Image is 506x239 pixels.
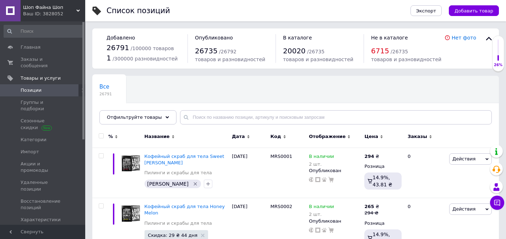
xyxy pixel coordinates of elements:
[270,133,281,140] span: Код
[452,206,475,212] span: Действия
[309,161,334,167] div: 2 шт.
[309,133,346,140] span: Отображение
[416,8,436,14] span: Экспорт
[371,47,389,55] span: 6715
[121,153,141,174] img: Кофейный скраб для тела Sweet Berry
[452,156,475,161] span: Действия
[21,118,66,131] span: Сезонные скидки
[145,204,225,216] a: Кофейный скраб для тела Honey Melon
[21,99,66,112] span: Группы и подборки
[4,25,84,38] input: Поиск
[21,56,66,69] span: Заказы и сообщения
[219,49,236,54] span: / 26792
[107,7,170,15] div: Список позиций
[192,181,198,187] svg: Удалить метку
[99,84,109,90] span: Все
[145,220,212,227] a: Пилинги и скрабы для тела
[21,87,42,94] span: Позиции
[131,46,174,51] span: / 100000 товаров
[372,175,392,187] span: 14.9%, 43.81 ₴
[145,170,212,176] a: Пилинги и скрабы для тела
[21,149,39,155] span: Импорт
[113,56,178,62] span: / 300000 разновидностей
[309,218,361,224] div: Опубликован
[455,8,493,14] span: Добавить товар
[391,49,408,54] span: / 26735
[364,163,402,170] div: Розница
[283,47,306,55] span: 20020
[108,133,113,140] span: %
[21,179,66,192] span: Удаленные позиции
[410,5,442,16] button: Экспорт
[99,91,112,97] span: 26791
[21,75,61,81] span: Товары и услуги
[21,137,47,143] span: Категории
[145,154,224,165] a: Кофейный скраб для тела Sweet [PERSON_NAME]
[490,196,504,210] button: Чат с покупателем
[107,35,135,41] span: Добавлено
[145,133,170,140] span: Название
[148,233,198,238] span: Скидка: 29 ₴ 44 дня
[21,217,61,223] span: Характеристики
[364,153,379,160] div: ₴
[452,35,476,41] a: Нет фото
[107,115,162,120] span: Отфильтруйте товары
[364,203,379,210] div: ₴
[195,57,265,62] span: товаров и разновидностей
[107,54,111,62] span: 1
[180,110,492,124] input: Поиск по названию позиции, артикулу и поисковым запросам
[364,210,379,216] div: 294 ₴
[283,57,353,62] span: товаров и разновидностей
[493,63,504,68] div: 26%
[270,154,292,159] span: MRS0001
[232,133,245,140] span: Дата
[195,35,233,41] span: Опубликовано
[309,168,361,174] div: Опубликован
[449,5,499,16] button: Добавить товар
[403,148,447,198] div: 0
[309,204,334,211] span: В наличии
[230,148,269,198] div: [DATE]
[371,35,408,41] span: Не в каталоге
[364,204,374,209] b: 265
[309,212,334,217] div: 2 шт.
[21,161,66,174] span: Акции и промокоды
[364,154,374,159] b: 294
[309,154,334,161] span: В наличии
[21,198,66,211] span: Восстановление позиций
[283,35,312,41] span: В каталоге
[408,133,427,140] span: Заказы
[270,204,292,209] span: MRS0002
[23,4,76,11] span: Шоп Файна Шоп
[364,220,402,227] div: Розница
[307,49,325,54] span: / 26735
[21,44,40,51] span: Главная
[107,43,129,52] span: 26791
[195,47,218,55] span: 26735
[147,181,189,187] span: [PERSON_NAME]
[23,11,85,17] div: Ваш ID: 3828052
[364,133,378,140] span: Цена
[121,203,141,224] img: Кофейный скраб для тела Honey Melon
[371,57,441,62] span: товаров и разновидностей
